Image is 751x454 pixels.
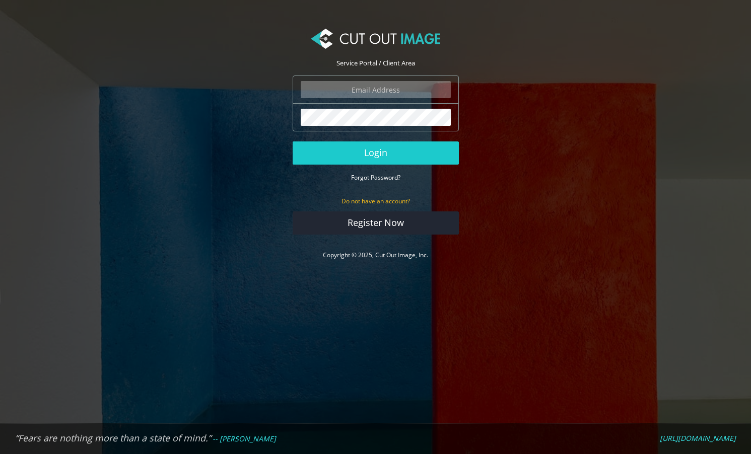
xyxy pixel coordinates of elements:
[301,81,451,98] input: Email Address
[15,432,211,444] em: “Fears are nothing more than a state of mind.”
[323,251,428,259] a: Copyright © 2025, Cut Out Image, Inc.
[342,197,410,205] small: Do not have an account?
[351,173,400,182] a: Forgot Password?
[293,141,459,165] button: Login
[660,434,736,443] a: [URL][DOMAIN_NAME]
[336,58,415,67] span: Service Portal / Client Area
[213,434,276,443] em: -- [PERSON_NAME]
[293,211,459,235] a: Register Now
[311,29,440,49] img: Cut Out Image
